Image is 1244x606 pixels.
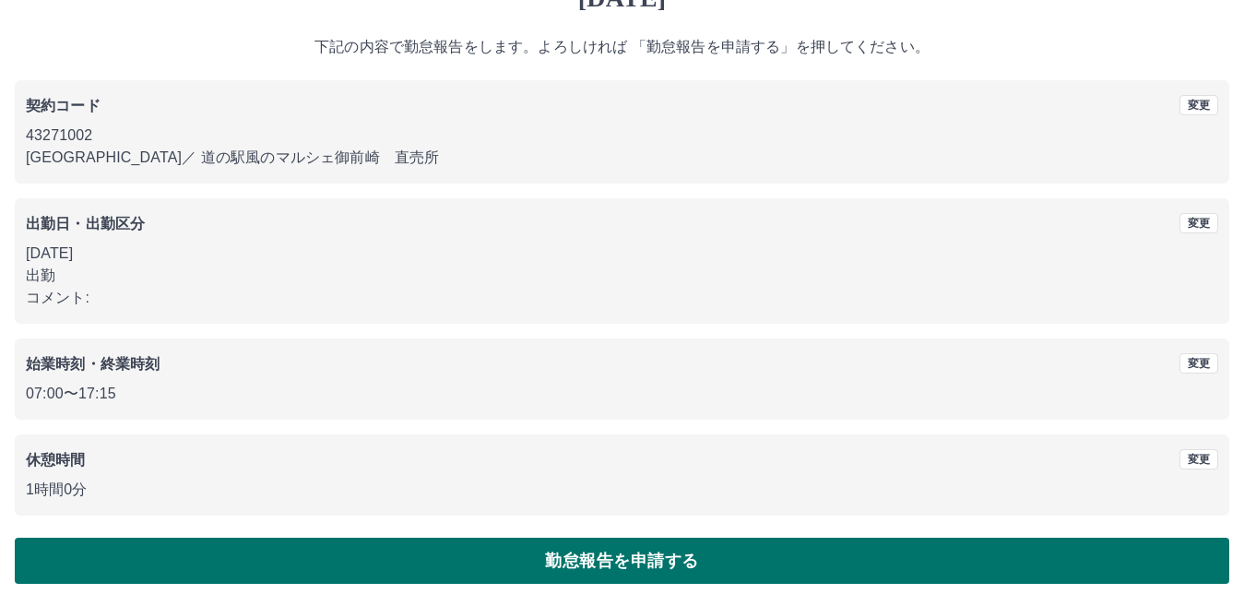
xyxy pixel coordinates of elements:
[26,356,160,372] b: 始業時刻・終業時刻
[1179,95,1218,115] button: 変更
[26,243,1218,265] p: [DATE]
[15,538,1229,584] button: 勤怠報告を申請する
[1179,213,1218,233] button: 変更
[26,479,1218,501] p: 1時間0分
[26,98,101,113] b: 契約コード
[26,265,1218,287] p: 出勤
[26,287,1218,309] p: コメント:
[1179,449,1218,469] button: 変更
[15,36,1229,58] p: 下記の内容で勤怠報告をします。よろしければ 「勤怠報告を申請する」を押してください。
[1179,353,1218,374] button: 変更
[26,125,1218,147] p: 43271002
[26,216,145,232] b: 出勤日・出勤区分
[26,452,86,468] b: 休憩時間
[26,147,1218,169] p: [GEOGRAPHIC_DATA] ／ 道の駅風のマルシェ御前崎 直売所
[26,383,1218,405] p: 07:00 〜 17:15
